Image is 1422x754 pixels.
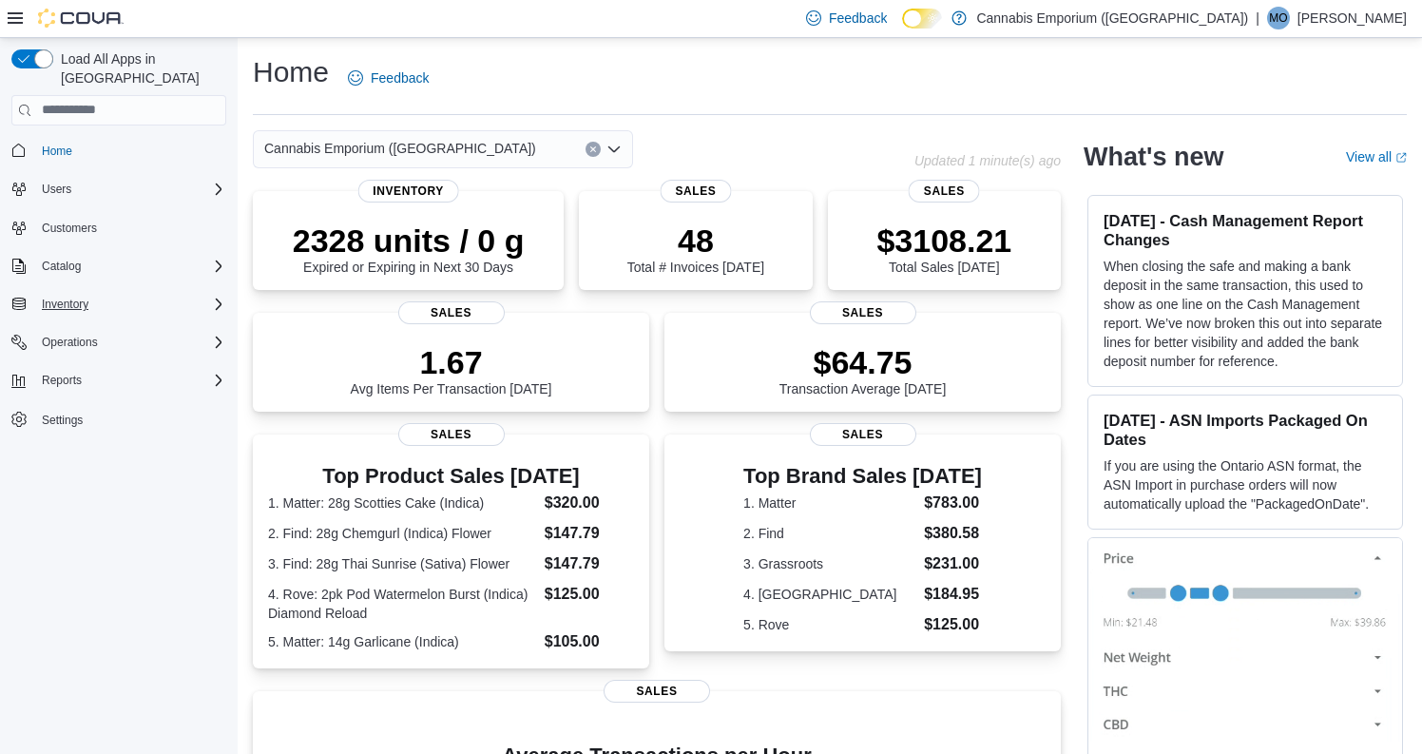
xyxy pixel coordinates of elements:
dd: $184.95 [924,583,982,606]
dt: 2. Find [743,524,916,543]
p: [PERSON_NAME] [1297,7,1407,29]
p: 48 [627,222,764,260]
dt: 4. [GEOGRAPHIC_DATA] [743,585,916,604]
p: 2328 units / 0 g [293,222,525,260]
dd: $231.00 [924,552,982,575]
span: Inventory [34,293,226,316]
span: Catalog [42,259,81,274]
dt: 5. Rove [743,615,916,634]
img: Cova [38,9,124,28]
span: Feedback [371,68,429,87]
div: Mona Ozkurt [1267,7,1290,29]
button: Clear input [586,142,601,157]
dd: $147.79 [545,522,634,545]
p: 1.67 [351,343,552,381]
p: $64.75 [779,343,947,381]
span: Operations [34,331,226,354]
dt: 1. Matter [743,493,916,512]
h3: [DATE] - Cash Management Report Changes [1104,211,1387,249]
dd: $147.79 [545,552,634,575]
div: Total # Invoices [DATE] [627,222,764,275]
dd: $380.58 [924,522,982,545]
span: Settings [42,413,83,428]
div: Expired or Expiring in Next 30 Days [293,222,525,275]
p: Updated 1 minute(s) ago [914,153,1061,168]
button: Operations [34,331,106,354]
a: View allExternal link [1346,149,1407,164]
h1: Home [253,53,329,91]
span: Settings [34,407,226,431]
span: Sales [810,301,916,324]
dt: 4. Rove: 2pk Pod Watermelon Burst (Indica) Diamond Reload [268,585,537,623]
span: Sales [604,680,710,703]
nav: Complex example [11,129,226,483]
div: Avg Items Per Transaction [DATE] [351,343,552,396]
span: Sales [660,180,731,203]
dd: $105.00 [545,630,634,653]
svg: External link [1395,152,1407,164]
p: When closing the safe and making a bank deposit in the same transaction, this used to show as one... [1104,257,1387,371]
span: Catalog [34,255,226,278]
dt: 5. Matter: 14g Garlicane (Indica) [268,632,537,651]
button: Users [34,178,79,201]
button: Open list of options [606,142,622,157]
span: Operations [42,335,98,350]
p: Cannabis Emporium ([GEOGRAPHIC_DATA]) [976,7,1248,29]
h2: What's new [1084,142,1223,172]
button: Reports [4,367,234,394]
button: Users [4,176,234,203]
span: Inventory [357,180,459,203]
span: Reports [42,373,82,388]
div: Total Sales [DATE] [876,222,1011,275]
dt: 3. Grassroots [743,554,916,573]
dt: 1. Matter: 28g Scotties Cake (Indica) [268,493,537,512]
p: $3108.21 [876,222,1011,260]
span: Cannabis Emporium ([GEOGRAPHIC_DATA]) [264,137,536,160]
h3: Top Brand Sales [DATE] [743,465,982,488]
h3: Top Product Sales [DATE] [268,465,634,488]
span: Sales [398,423,505,446]
a: Settings [34,409,90,432]
span: Inventory [42,297,88,312]
span: Feedback [829,9,887,28]
dt: 3. Find: 28g Thai Sunrise (Sativa) Flower [268,554,537,573]
span: Sales [810,423,916,446]
dd: $125.00 [545,583,634,606]
button: Operations [4,329,234,356]
span: Customers [42,221,97,236]
span: Home [34,139,226,163]
span: Users [42,182,71,197]
div: Transaction Average [DATE] [779,343,947,396]
span: MO [1269,7,1287,29]
button: Catalog [4,253,234,280]
button: Catalog [34,255,88,278]
button: Settings [4,405,234,433]
button: Home [4,137,234,164]
a: Customers [34,217,105,240]
span: Users [34,178,226,201]
input: Dark Mode [902,9,942,29]
dd: $320.00 [545,492,634,514]
span: Load All Apps in [GEOGRAPHIC_DATA] [53,49,226,87]
p: | [1256,7,1259,29]
dd: $125.00 [924,613,982,636]
button: Inventory [34,293,96,316]
a: Home [34,140,80,163]
span: Sales [398,301,505,324]
span: Sales [909,180,980,203]
span: Reports [34,369,226,392]
h3: [DATE] - ASN Imports Packaged On Dates [1104,411,1387,449]
a: Feedback [340,59,436,97]
span: Home [42,144,72,159]
dt: 2. Find: 28g Chemgurl (Indica) Flower [268,524,537,543]
p: If you are using the Ontario ASN format, the ASN Import in purchase orders will now automatically... [1104,456,1387,513]
button: Reports [34,369,89,392]
button: Inventory [4,291,234,318]
span: Customers [34,216,226,240]
button: Customers [4,214,234,242]
dd: $783.00 [924,492,982,514]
